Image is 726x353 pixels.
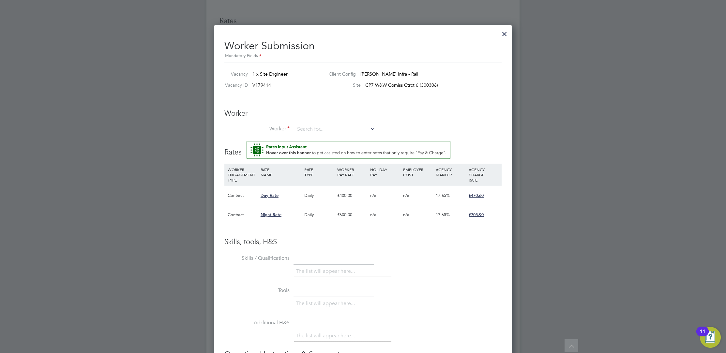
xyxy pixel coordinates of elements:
[296,267,357,276] li: The list will appear here...
[224,52,502,60] div: Mandatory Fields
[401,164,434,181] div: EMPLOYER COST
[369,164,401,181] div: HOLIDAY PAY
[700,327,721,348] button: Open Resource Center, 11 new notifications
[324,82,361,88] label: Site
[303,164,336,181] div: RATE TYPE
[303,186,336,205] div: Daily
[259,164,303,181] div: RATE NAME
[467,164,500,186] div: AGENCY CHARGE RATE
[303,205,336,224] div: Daily
[469,212,484,217] span: £705.90
[336,186,369,205] div: £400.00
[224,287,290,294] label: Tools
[336,164,369,181] div: WORKER PAY RATE
[403,193,409,198] span: n/a
[296,331,357,340] li: The list will appear here...
[224,237,502,247] h3: Skills, tools, H&S
[226,164,259,186] div: WORKER ENGAGEMENT TYPE
[295,125,375,134] input: Search for...
[261,193,279,198] span: Day Rate
[261,212,281,217] span: Night Rate
[336,205,369,224] div: £600.00
[436,193,450,198] span: 17.65%
[224,141,502,157] h3: Rates
[403,212,409,217] span: n/a
[222,82,248,88] label: Vacancy ID
[224,34,502,60] h2: Worker Submission
[252,71,288,77] span: 1 x Site Engineer
[436,212,450,217] span: 17.65%
[224,255,290,262] label: Skills / Qualifications
[224,109,502,118] h3: Worker
[370,212,376,217] span: n/a
[469,193,484,198] span: £470.60
[226,186,259,205] div: Contract
[224,319,290,326] label: Additional H&S
[360,71,418,77] span: [PERSON_NAME] Infra - Rail
[370,193,376,198] span: n/a
[700,331,705,340] div: 11
[224,125,290,132] label: Worker
[324,71,356,77] label: Client Config
[434,164,467,181] div: AGENCY MARKUP
[296,299,357,308] li: The list will appear here...
[226,205,259,224] div: Contract
[252,82,271,88] span: V179414
[365,82,438,88] span: CP7 W&W Comiss Ctrct 6 (300306)
[247,141,450,159] button: Rate Assistant
[222,71,248,77] label: Vacancy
